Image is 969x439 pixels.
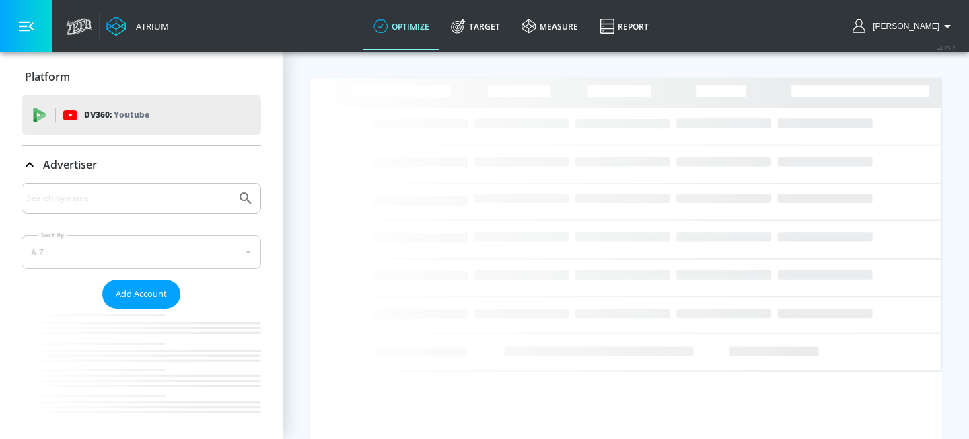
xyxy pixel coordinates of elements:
[22,309,261,439] nav: list of Advertiser
[27,190,231,207] input: Search by name
[22,146,261,184] div: Advertiser
[363,2,440,50] a: optimize
[440,2,511,50] a: Target
[116,286,167,302] span: Add Account
[102,280,180,309] button: Add Account
[22,235,261,269] div: A-Z
[131,20,169,32] div: Atrium
[22,183,261,439] div: Advertiser
[867,22,939,31] span: login as: nathan.mistretta@zefr.com
[25,69,70,84] p: Platform
[114,108,149,122] p: Youtube
[84,108,149,122] p: DV360:
[937,44,956,52] span: v 4.25.2
[589,2,659,50] a: Report
[43,157,97,172] p: Advertiser
[38,231,67,239] label: Sort By
[853,18,956,34] button: [PERSON_NAME]
[22,95,261,135] div: DV360: Youtube
[511,2,589,50] a: measure
[106,16,169,36] a: Atrium
[22,58,261,95] div: Platform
